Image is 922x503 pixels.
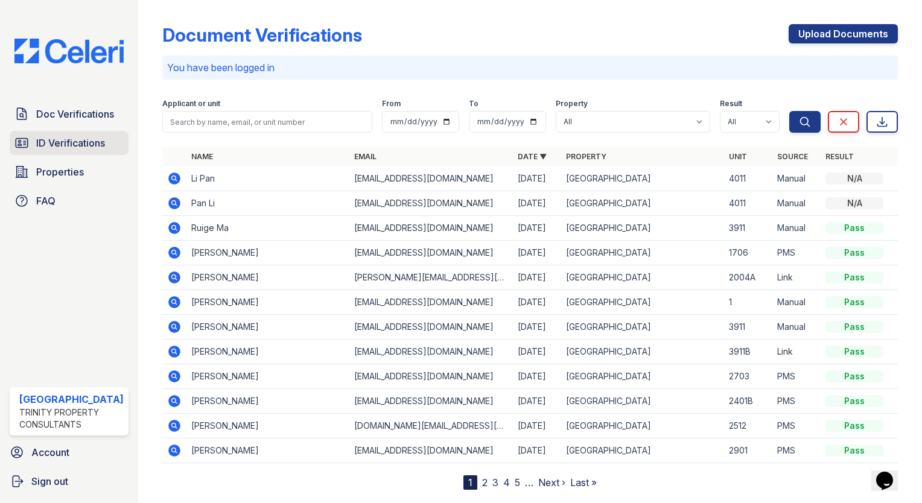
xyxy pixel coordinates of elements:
[10,131,129,155] a: ID Verifications
[871,455,910,491] iframe: chat widget
[561,414,724,438] td: [GEOGRAPHIC_DATA]
[36,194,56,208] span: FAQ
[825,197,883,209] div: N/A
[513,241,561,265] td: [DATE]
[772,265,821,290] td: Link
[513,389,561,414] td: [DATE]
[36,107,114,121] span: Doc Verifications
[162,99,220,109] label: Applicant or unit
[825,172,883,185] div: N/A
[349,364,512,389] td: [EMAIL_ADDRESS][DOMAIN_NAME]
[513,438,561,463] td: [DATE]
[186,364,349,389] td: [PERSON_NAME]
[10,102,129,126] a: Doc Verifications
[186,191,349,216] td: Pan Li
[349,166,512,191] td: [EMAIL_ADDRESS][DOMAIN_NAME]
[724,438,772,463] td: 2901
[513,265,561,290] td: [DATE]
[772,315,821,340] td: Manual
[724,191,772,216] td: 4011
[556,99,588,109] label: Property
[186,315,349,340] td: [PERSON_NAME]
[825,222,883,234] div: Pass
[5,469,133,493] a: Sign out
[513,414,561,438] td: [DATE]
[561,389,724,414] td: [GEOGRAPHIC_DATA]
[31,474,68,489] span: Sign out
[10,189,129,213] a: FAQ
[789,24,898,43] a: Upload Documents
[482,476,488,489] a: 2
[349,241,512,265] td: [EMAIL_ADDRESS][DOMAIN_NAME]
[513,290,561,315] td: [DATE]
[503,476,510,489] a: 4
[36,165,84,179] span: Properties
[349,438,512,463] td: [EMAIL_ADDRESS][DOMAIN_NAME]
[186,216,349,241] td: Ruige Ma
[772,216,821,241] td: Manual
[720,99,742,109] label: Result
[561,364,724,389] td: [GEOGRAPHIC_DATA]
[825,321,883,333] div: Pass
[349,340,512,364] td: [EMAIL_ADDRESS][DOMAIN_NAME]
[349,315,512,340] td: [EMAIL_ADDRESS][DOMAIN_NAME]
[186,290,349,315] td: [PERSON_NAME]
[724,290,772,315] td: 1
[825,296,883,308] div: Pass
[463,475,477,490] div: 1
[825,370,883,382] div: Pass
[561,216,724,241] td: [GEOGRAPHIC_DATA]
[729,152,747,161] a: Unit
[724,166,772,191] td: 4011
[349,191,512,216] td: [EMAIL_ADDRESS][DOMAIN_NAME]
[186,438,349,463] td: [PERSON_NAME]
[513,364,561,389] td: [DATE]
[513,216,561,241] td: [DATE]
[724,216,772,241] td: 3911
[186,340,349,364] td: [PERSON_NAME]
[349,290,512,315] td: [EMAIL_ADDRESS][DOMAIN_NAME]
[561,340,724,364] td: [GEOGRAPHIC_DATA]
[492,476,498,489] a: 3
[5,39,133,63] img: CE_Logo_Blue-a8612792a0a2168367f1c8372b55b34899dd931a85d93a1a3d3e32e68fde9ad4.png
[724,241,772,265] td: 1706
[772,340,821,364] td: Link
[518,152,547,161] a: Date ▼
[772,438,821,463] td: PMS
[191,152,213,161] a: Name
[825,271,883,283] div: Pass
[31,445,69,460] span: Account
[10,160,129,184] a: Properties
[825,444,883,457] div: Pass
[5,440,133,464] a: Account
[724,389,772,414] td: 2401B
[186,241,349,265] td: [PERSON_NAME]
[19,407,124,431] div: Trinity Property Consultants
[772,389,821,414] td: PMS
[772,241,821,265] td: PMS
[162,24,362,46] div: Document Verifications
[561,191,724,216] td: [GEOGRAPHIC_DATA]
[561,166,724,191] td: [GEOGRAPHIC_DATA]
[724,265,772,290] td: 2004A
[777,152,808,161] a: Source
[561,241,724,265] td: [GEOGRAPHIC_DATA]
[515,476,520,489] a: 5
[566,152,606,161] a: Property
[772,414,821,438] td: PMS
[186,414,349,438] td: [PERSON_NAME]
[561,290,724,315] td: [GEOGRAPHIC_DATA]
[825,346,883,358] div: Pass
[724,414,772,438] td: 2512
[772,166,821,191] td: Manual
[772,290,821,315] td: Manual
[825,420,883,432] div: Pass
[162,111,372,133] input: Search by name, email, or unit number
[186,389,349,414] td: [PERSON_NAME]
[349,389,512,414] td: [EMAIL_ADDRESS][DOMAIN_NAME]
[561,315,724,340] td: [GEOGRAPHIC_DATA]
[19,392,124,407] div: [GEOGRAPHIC_DATA]
[570,476,597,489] a: Last »
[36,136,105,150] span: ID Verifications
